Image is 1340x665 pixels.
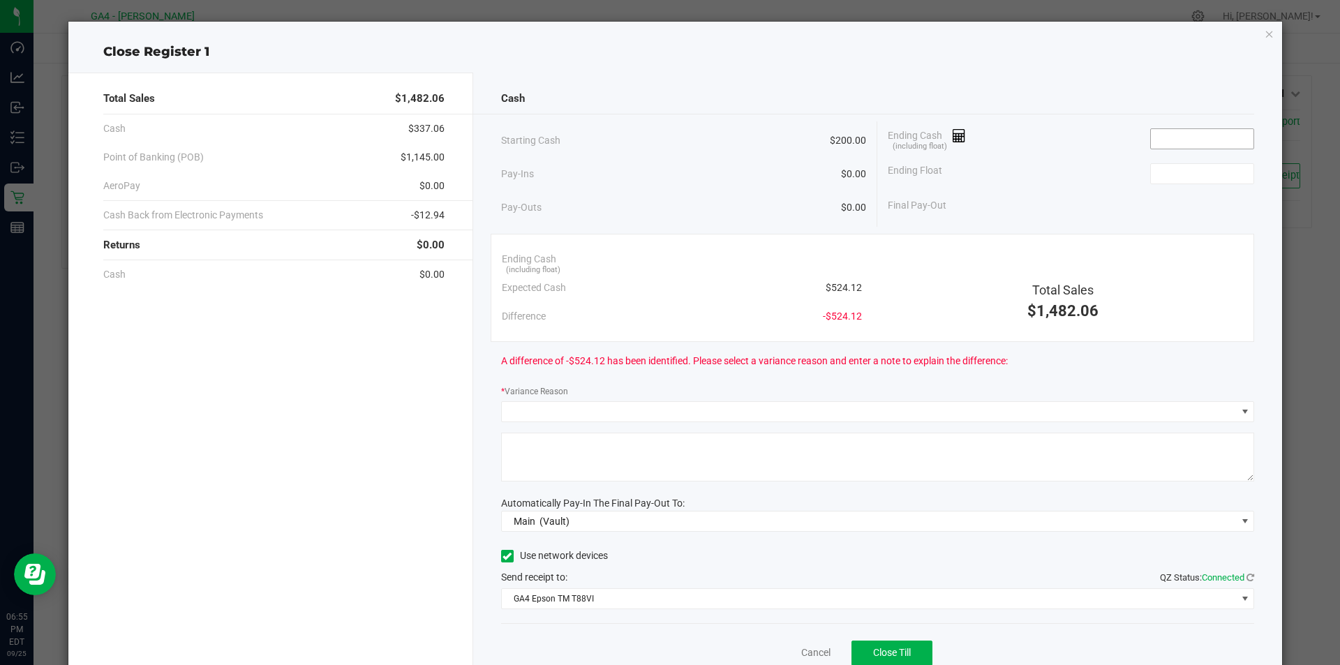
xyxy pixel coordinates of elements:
span: GA4 Epson TM T88VI [502,589,1237,608]
span: QZ Status: [1160,572,1254,583]
span: AeroPay [103,179,140,193]
span: Pay-Outs [501,200,542,215]
span: $1,145.00 [401,150,445,165]
div: Close Register 1 [68,43,1283,61]
span: Cash Back from Electronic Payments [103,208,263,223]
span: $524.12 [826,281,862,295]
label: Variance Reason [501,385,568,398]
span: Cash [103,121,126,136]
span: (including float) [506,264,560,276]
span: Cash [501,91,525,107]
span: Starting Cash [501,133,560,148]
span: Ending Cash [888,128,966,149]
span: Close Till [873,647,911,658]
a: Cancel [801,645,831,660]
span: Cash [103,267,126,282]
span: Ending Float [888,163,942,184]
span: Ending Cash [502,252,556,267]
span: $0.00 [419,179,445,193]
span: Final Pay-Out [888,198,946,213]
span: Main [514,516,535,527]
span: -$12.94 [411,208,445,223]
span: Pay-Ins [501,167,534,181]
span: (including float) [893,141,947,153]
span: (Vault) [539,516,569,527]
span: $1,482.06 [1027,302,1099,320]
span: Automatically Pay-In The Final Pay-Out To: [501,498,685,509]
span: Total Sales [103,91,155,107]
span: $0.00 [419,267,445,282]
span: Difference [502,309,546,324]
span: Connected [1202,572,1244,583]
span: Point of Banking (POB) [103,150,204,165]
div: Returns [103,230,445,260]
span: Total Sales [1032,283,1094,297]
span: $1,482.06 [395,91,445,107]
iframe: Resource center [14,553,56,595]
span: $200.00 [830,133,866,148]
span: $0.00 [841,200,866,215]
span: Expected Cash [502,281,566,295]
span: -$524.12 [823,309,862,324]
span: A difference of -$524.12 has been identified. Please select a variance reason and enter a note to... [501,354,1008,368]
span: $337.06 [408,121,445,136]
label: Use network devices [501,548,608,563]
span: $0.00 [417,237,445,253]
span: $0.00 [841,167,866,181]
span: Send receipt to: [501,571,567,583]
